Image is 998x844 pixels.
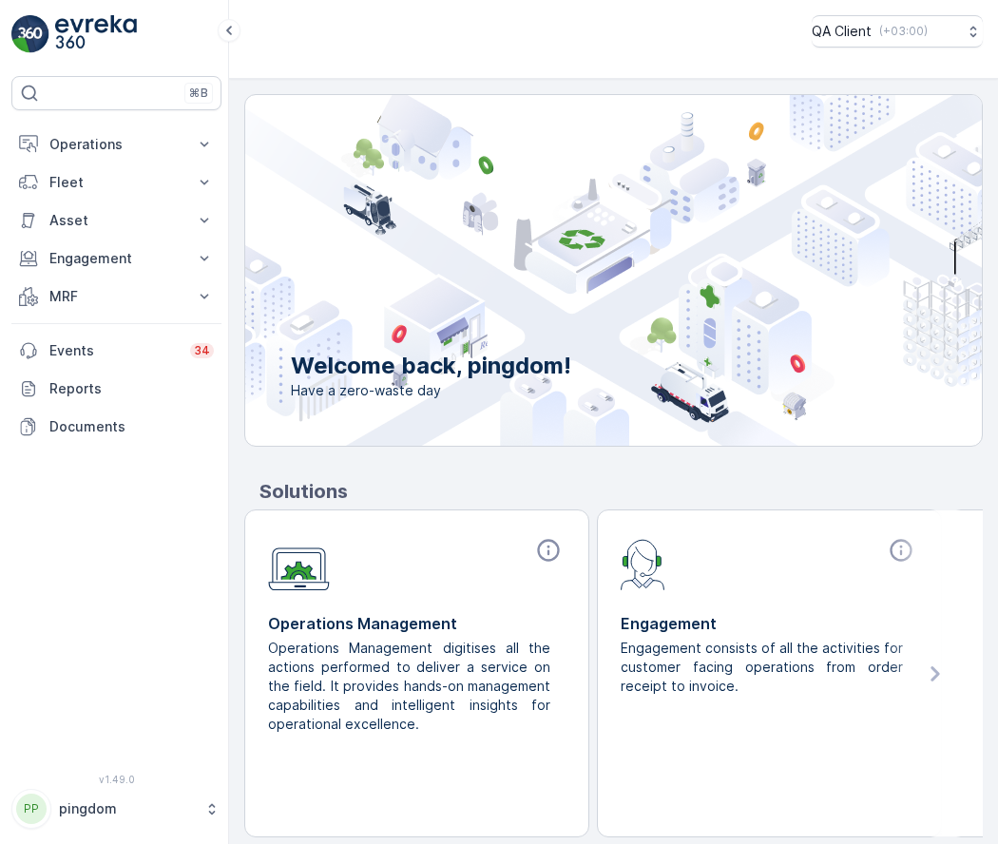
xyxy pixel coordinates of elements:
[11,774,221,785] span: v 1.49.0
[59,799,195,818] p: pingdom
[11,15,49,53] img: logo
[49,173,183,192] p: Fleet
[49,379,214,398] p: Reports
[11,163,221,201] button: Fleet
[11,240,221,278] button: Engagement
[49,417,214,436] p: Documents
[268,612,566,635] p: Operations Management
[268,537,330,591] img: module-icon
[812,22,872,41] p: QA Client
[11,370,221,408] a: Reports
[268,639,550,734] p: Operations Management digitises all the actions performed to deliver a service on the field. It p...
[879,24,928,39] p: ( +03:00 )
[55,15,137,53] img: logo_light-DOdMpM7g.png
[49,341,179,360] p: Events
[160,95,982,446] img: city illustration
[291,351,571,381] p: Welcome back, pingdom!
[49,287,183,306] p: MRF
[194,343,210,358] p: 34
[11,125,221,163] button: Operations
[621,612,918,635] p: Engagement
[11,278,221,316] button: MRF
[16,794,47,824] div: PP
[49,249,183,268] p: Engagement
[11,408,221,446] a: Documents
[259,477,983,506] p: Solutions
[11,332,221,370] a: Events34
[189,86,208,101] p: ⌘B
[621,537,665,590] img: module-icon
[812,15,983,48] button: QA Client(+03:00)
[621,639,903,696] p: Engagement consists of all the activities for customer facing operations from order receipt to in...
[49,135,183,154] p: Operations
[49,211,183,230] p: Asset
[11,789,221,829] button: PPpingdom
[291,381,571,400] span: Have a zero-waste day
[11,201,221,240] button: Asset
